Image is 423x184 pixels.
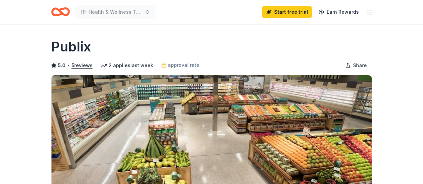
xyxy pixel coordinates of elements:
button: 5reviews [72,61,93,69]
span: Share [353,61,367,69]
a: Earn Rewards [315,6,363,18]
span: Health & Wellness Teen summit [89,8,142,16]
a: approval rate [161,61,199,69]
h1: Publix [51,37,91,56]
span: • [67,63,70,68]
button: Share [340,59,372,72]
span: approval rate [168,61,199,69]
button: Health & Wellness Teen summit [75,5,155,19]
div: 2 applies last week [101,61,153,69]
span: 5.0 [58,61,66,69]
a: Start free trial [262,6,312,18]
a: Home [51,4,70,20]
